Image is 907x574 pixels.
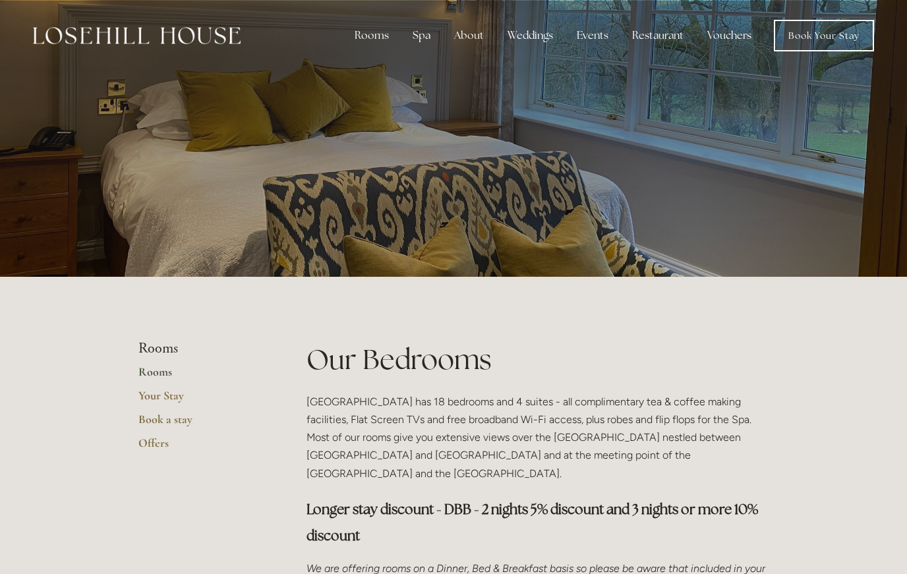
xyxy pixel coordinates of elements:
img: Losehill House [33,27,241,44]
a: Book a stay [138,412,264,436]
div: Rooms [344,22,399,49]
a: Offers [138,436,264,459]
div: Events [566,22,619,49]
p: [GEOGRAPHIC_DATA] has 18 bedrooms and 4 suites - all complimentary tea & coffee making facilities... [307,393,769,482]
li: Rooms [138,340,264,357]
div: Restaurant [622,22,694,49]
h1: Our Bedrooms [307,340,769,379]
strong: Longer stay discount - DBB - 2 nights 5% discount and 3 nights or more 10% discount [307,500,761,544]
a: Book Your Stay [774,20,874,51]
div: Weddings [497,22,564,49]
div: About [444,22,494,49]
a: Rooms [138,364,264,388]
a: Your Stay [138,388,264,412]
div: Spa [402,22,441,49]
a: Vouchers [697,22,762,49]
